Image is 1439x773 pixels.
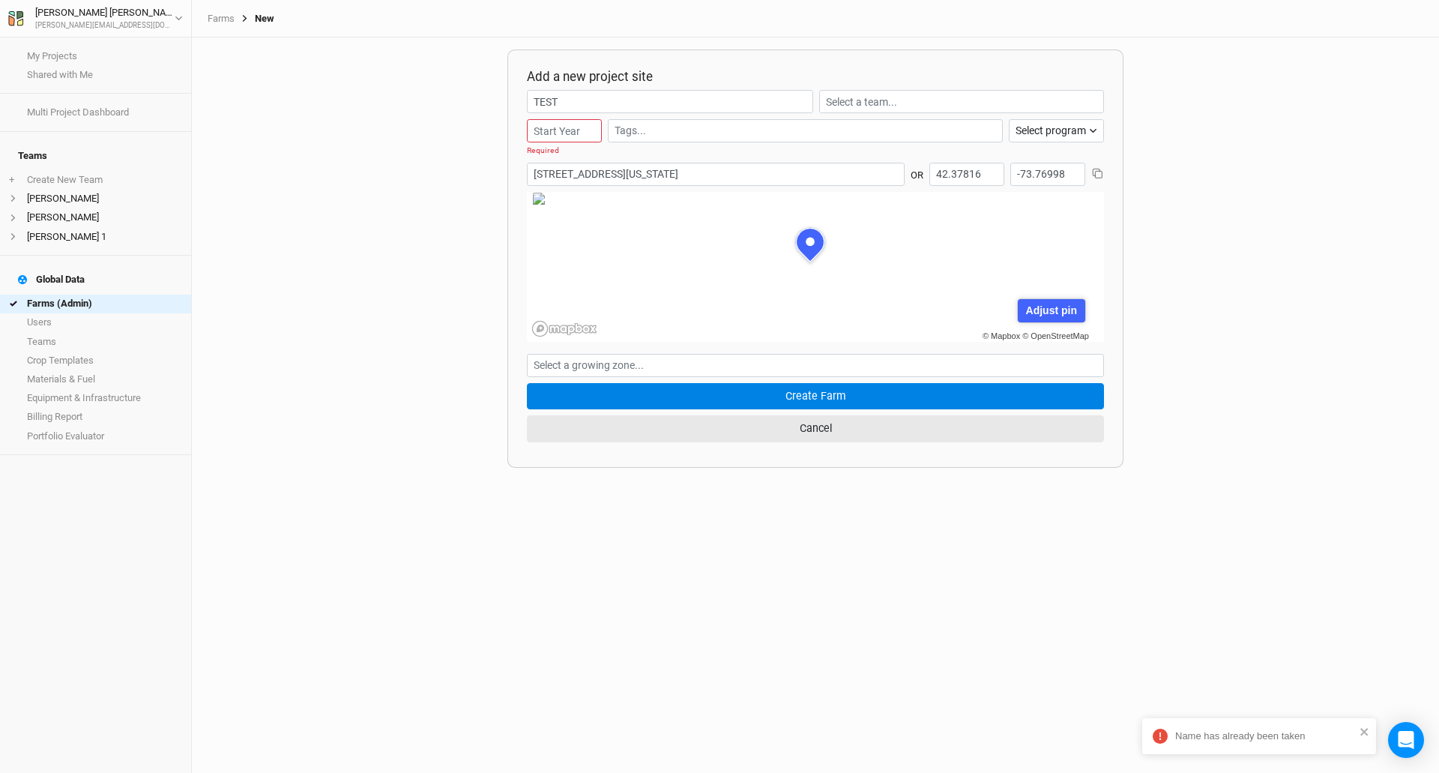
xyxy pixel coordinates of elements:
[1091,167,1104,180] button: Copy
[1009,119,1104,142] button: Select program
[1018,299,1084,322] div: Adjust pin
[235,13,274,25] div: New
[1022,331,1089,340] a: © OpenStreetMap
[18,274,85,286] div: Global Data
[1016,123,1086,139] div: Select program
[1388,722,1424,758] div: Open Intercom Messenger
[527,383,1104,409] button: Create Farm
[911,169,923,182] div: OR
[929,163,1004,186] input: Latitude
[1175,730,1355,743] div: Name has already been taken
[527,145,602,157] div: Required
[35,5,175,20] div: [PERSON_NAME] [PERSON_NAME]
[9,174,14,186] span: +
[531,320,597,337] a: Mapbox logo
[527,69,1104,84] h2: Add a new project site
[983,331,1020,340] a: © Mapbox
[1010,163,1085,186] input: Longitude
[527,354,1104,377] input: Select a growing zone...
[7,4,184,31] button: [PERSON_NAME] [PERSON_NAME][PERSON_NAME][EMAIL_ADDRESS][DOMAIN_NAME]
[1360,724,1370,738] button: close
[615,123,996,139] input: Tags...
[9,141,182,171] h4: Teams
[527,90,813,113] input: Project/Farm Name
[819,90,1104,113] input: Select a team...
[208,13,235,25] a: Farms
[527,119,602,142] input: Start Year
[527,163,905,186] input: Address (123 James St...)
[527,415,1104,442] button: Cancel
[35,20,175,31] div: [PERSON_NAME][EMAIL_ADDRESS][DOMAIN_NAME]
